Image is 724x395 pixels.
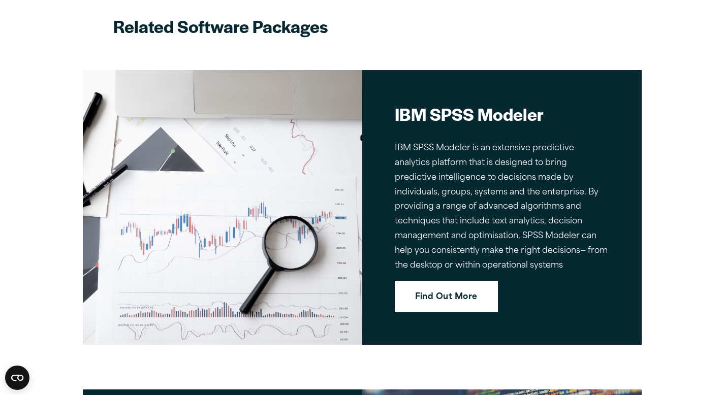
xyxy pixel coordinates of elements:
[5,366,29,390] button: Open CMP widget
[395,103,609,125] h2: IBM SPSS Modeler
[83,70,362,345] img: IBM SPSS Modeler
[395,281,498,312] a: Find Out More
[113,15,454,38] h2: Related Software Packages
[395,141,609,273] p: IBM SPSS Modeler is an extensive predictive analytics platform that is designed to bring predicti...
